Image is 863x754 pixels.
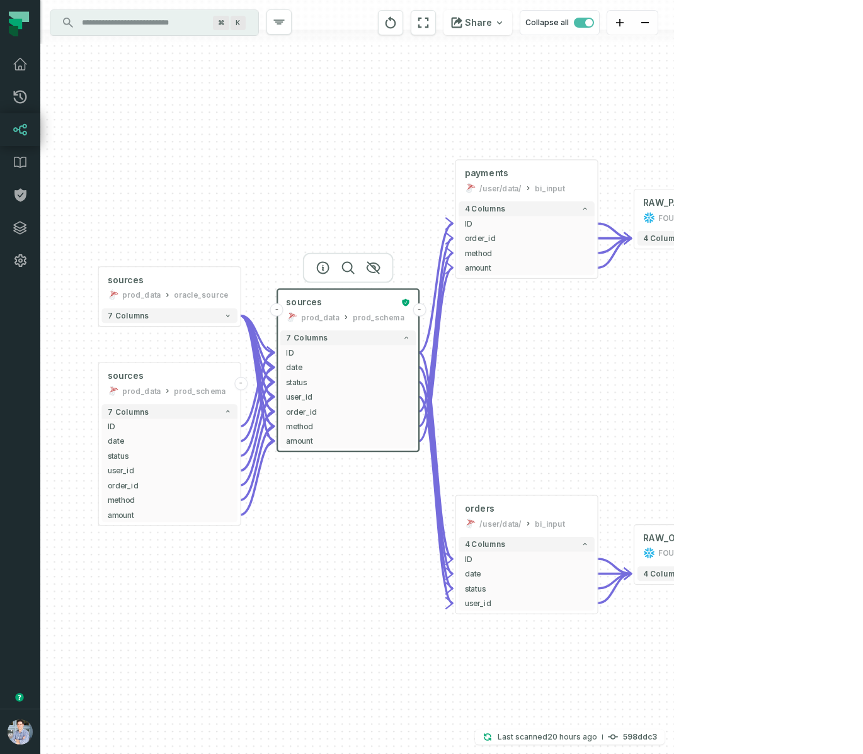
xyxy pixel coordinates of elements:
g: Edge from af5e5d67cca43e9f7037d4bf05d55de7 to 1fb8df37f727000c8872213b437fc928 [597,574,631,588]
span: ID [465,553,589,565]
span: order_id [108,480,232,491]
span: status [108,450,232,461]
span: sources [286,296,322,308]
span: user_id [108,465,232,476]
span: ID [108,420,232,432]
span: ID [286,347,410,358]
span: 7 columns [108,312,149,320]
div: /user/data/ [479,183,522,194]
span: status [465,583,589,594]
button: date [280,360,416,374]
g: Edge from e790c1af0568d6064d32ee445db4dd66 to 4c1bf5a264361d99486b0e92d81fd463 [419,267,453,441]
button: zoom out [632,11,658,35]
button: ID [101,419,237,434]
relative-time: Sep 15, 2025, 4:22 AM GMT+3 [547,732,597,741]
div: RAW_ORDERS [643,532,705,544]
button: user_id [280,390,416,404]
span: sources [108,370,144,382]
div: prod_schema [353,312,404,324]
div: FOUNDATIONAL_DB [658,211,695,223]
g: Edge from e790c1af0568d6064d32ee445db4dd66 to 4c1bf5a264361d99486b0e92d81fd463 [419,223,453,352]
h4: 598ddc3 [623,733,657,741]
button: zoom in [607,11,632,35]
span: amount [465,262,589,274]
g: Edge from e790c1af0568d6064d32ee445db4dd66 to 4c1bf5a264361d99486b0e92d81fd463 [419,239,453,412]
button: status [459,581,595,595]
button: user_id [101,463,237,478]
span: Press ⌘ + K to focus the search bar [231,16,246,30]
span: status [286,376,410,388]
button: date [459,566,595,581]
div: bi_input [535,518,565,530]
button: method [101,493,237,507]
button: ID [459,216,595,230]
div: prod_data [122,289,161,301]
span: amount [286,436,410,447]
button: method [459,245,595,260]
g: Edge from fc9fcdf8d676ea26e29da2ff4716a327 to e790c1af0568d6064d32ee445db4dd66 [241,441,275,515]
div: /user/data/ [479,518,522,530]
div: Certified [398,298,410,307]
span: 7 columns [108,407,149,416]
button: status [280,374,416,389]
div: prod_data [301,312,340,324]
button: - [234,377,248,390]
button: amount [459,261,595,275]
span: order_id [286,406,410,417]
g: Edge from e790c1af0568d6064d32ee445db4dd66 to af5e5d67cca43e9f7037d4bf05d55de7 [419,352,453,559]
div: prod_data [122,385,161,397]
span: 4 columns [465,540,505,549]
span: 4 columns [643,234,683,243]
button: ID [459,551,595,566]
button: date [101,434,237,448]
button: Last scanned[DATE] 4:22:51 AM598ddc3 [475,729,665,745]
g: Edge from af5e5d67cca43e9f7037d4bf05d55de7 to 1fb8df37f727000c8872213b437fc928 [597,559,631,573]
p: Last scanned [498,731,597,743]
span: Press ⌘ + K to focus the search bar [213,16,229,30]
div: oracle_source [174,289,227,301]
button: Share [443,10,512,35]
span: orders [465,503,495,515]
div: RAW_PAYMENTS [643,197,718,209]
span: date [465,568,589,580]
span: method [108,495,232,506]
span: 4 columns [465,205,505,213]
div: sources [108,274,144,286]
span: order_id [465,233,589,244]
g: Edge from e790c1af0568d6064d32ee445db4dd66 to 4c1bf5a264361d99486b0e92d81fd463 [419,253,453,426]
div: bi_input [535,183,565,194]
g: Edge from e790c1af0568d6064d32ee445db4dd66 to af5e5d67cca43e9f7037d4bf05d55de7 [419,397,453,603]
g: Edge from 4c1bf5a264361d99486b0e92d81fd463 to 616efa676917f6a678dd14162abb4313 [597,223,631,238]
button: ID [280,345,416,359]
button: status [101,448,237,463]
button: amount [101,507,237,522]
span: method [286,420,410,432]
button: amount [280,434,416,448]
span: 7 columns [286,334,328,342]
span: payments [465,167,508,179]
span: amount [108,509,232,520]
button: - [270,303,283,317]
g: Edge from fc9fcdf8d676ea26e29da2ff4716a327 to e790c1af0568d6064d32ee445db4dd66 [241,382,275,456]
button: order_id [280,404,416,419]
span: date [286,362,410,373]
button: user_id [459,596,595,611]
span: method [465,247,589,259]
span: ID [465,218,589,229]
g: Edge from d06393d810ac2a33c5110efdbe102cf4 to e790c1af0568d6064d32ee445db4dd66 [241,316,275,412]
span: date [108,436,232,447]
g: Edge from 4c1bf5a264361d99486b0e92d81fd463 to 616efa676917f6a678dd14162abb4313 [597,239,631,253]
div: prod_schema [174,385,226,397]
img: avatar of Alon Nafta [8,719,33,745]
span: user_id [465,598,589,609]
div: FOUNDATIONAL_DB [658,547,695,559]
span: 4 columns [643,569,683,578]
span: user_id [286,391,410,403]
g: Edge from e790c1af0568d6064d32ee445db4dd66 to af5e5d67cca43e9f7037d4bf05d55de7 [419,368,453,574]
button: Collapse all [520,10,600,35]
button: method [280,419,416,434]
button: - [413,303,426,317]
div: Tooltip anchor [14,692,25,703]
button: order_id [101,478,237,492]
button: order_id [459,231,595,245]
